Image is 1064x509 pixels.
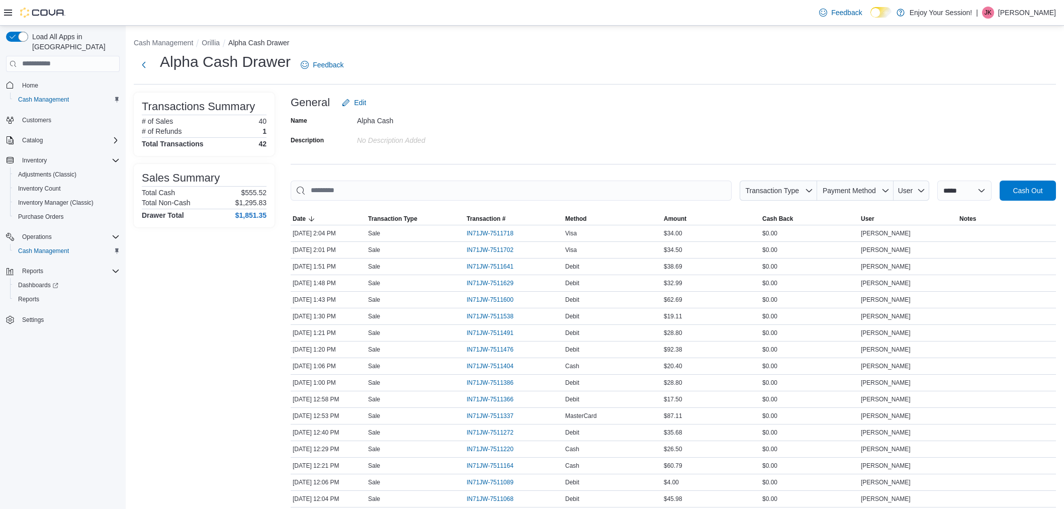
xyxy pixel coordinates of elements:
[861,346,911,354] span: [PERSON_NAME]
[10,93,124,107] button: Cash Management
[368,395,380,403] p: Sale
[291,97,330,109] h3: General
[465,213,563,225] button: Transaction #
[291,493,366,505] div: [DATE] 12:04 PM
[467,478,513,486] span: IN71JW-7511089
[291,443,366,455] div: [DATE] 12:29 PM
[760,443,859,455] div: $0.00
[142,101,255,113] h3: Transactions Summary
[14,197,120,209] span: Inventory Manager (Classic)
[467,462,513,470] span: IN71JW-7511164
[861,395,911,403] span: [PERSON_NAME]
[985,7,992,19] span: JK
[18,281,58,289] span: Dashboards
[6,74,120,354] nav: Complex example
[368,215,417,223] span: Transaction Type
[160,52,291,72] h1: Alpha Cash Drawer
[467,215,505,223] span: Transaction #
[368,246,380,254] p: Sale
[762,215,793,223] span: Cash Back
[664,412,682,420] span: $87.11
[467,395,513,403] span: IN71JW-7511366
[1000,181,1056,201] button: Cash Out
[467,229,513,237] span: IN71JW-7511718
[142,199,191,207] h6: Total Non-Cash
[291,310,366,322] div: [DATE] 1:30 PM
[861,229,911,237] span: [PERSON_NAME]
[368,412,380,420] p: Sale
[14,183,65,195] a: Inventory Count
[18,231,120,243] span: Operations
[14,168,80,181] a: Adjustments (Classic)
[262,127,267,135] p: 1
[859,213,957,225] button: User
[18,96,69,104] span: Cash Management
[22,233,52,241] span: Operations
[861,263,911,271] span: [PERSON_NAME]
[861,429,911,437] span: [PERSON_NAME]
[467,261,523,273] button: IN71JW-7511641
[18,265,120,277] span: Reports
[565,263,579,271] span: Debit
[565,246,577,254] span: Visa
[354,98,366,108] span: Edit
[28,32,120,52] span: Load All Apps in [GEOGRAPHIC_DATA]
[357,132,492,144] div: No Description added
[565,215,587,223] span: Method
[815,3,866,23] a: Feedback
[10,182,124,196] button: Inventory Count
[2,153,124,167] button: Inventory
[357,113,492,125] div: Alpha Cash
[760,261,859,273] div: $0.00
[368,312,380,320] p: Sale
[740,181,817,201] button: Transaction Type
[760,310,859,322] div: $0.00
[760,227,859,239] div: $0.00
[14,211,120,223] span: Purchase Orders
[368,279,380,287] p: Sale
[467,346,513,354] span: IN71JW-7511476
[22,81,38,90] span: Home
[10,278,124,292] a: Dashboards
[957,213,1056,225] button: Notes
[368,296,380,304] p: Sale
[291,344,366,356] div: [DATE] 1:20 PM
[14,293,120,305] span: Reports
[338,93,370,113] button: Edit
[368,362,380,370] p: Sale
[467,427,523,439] button: IN71JW-7511272
[10,210,124,224] button: Purchase Orders
[18,213,64,221] span: Purchase Orders
[467,329,513,337] span: IN71JW-7511491
[14,183,120,195] span: Inventory Count
[861,279,911,287] span: [PERSON_NAME]
[368,462,380,470] p: Sale
[14,168,120,181] span: Adjustments (Classic)
[20,8,65,18] img: Cova
[18,185,61,193] span: Inventory Count
[861,329,911,337] span: [PERSON_NAME]
[18,265,47,277] button: Reports
[467,246,513,254] span: IN71JW-7511702
[664,379,682,387] span: $28.80
[760,213,859,225] button: Cash Back
[664,215,686,223] span: Amount
[291,244,366,256] div: [DATE] 2:01 PM
[467,279,513,287] span: IN71JW-7511629
[142,117,173,125] h6: # of Sales
[745,187,799,195] span: Transaction Type
[467,244,523,256] button: IN71JW-7511702
[142,211,184,219] h4: Drawer Total
[291,261,366,273] div: [DATE] 1:51 PM
[664,246,682,254] span: $34.50
[664,346,682,354] span: $92.38
[467,443,523,455] button: IN71JW-7511220
[565,462,579,470] span: Cash
[2,264,124,278] button: Reports
[291,213,366,225] button: Date
[565,478,579,486] span: Debit
[134,39,193,47] button: Cash Management
[366,213,465,225] button: Transaction Type
[14,94,73,106] a: Cash Management
[291,277,366,289] div: [DATE] 1:48 PM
